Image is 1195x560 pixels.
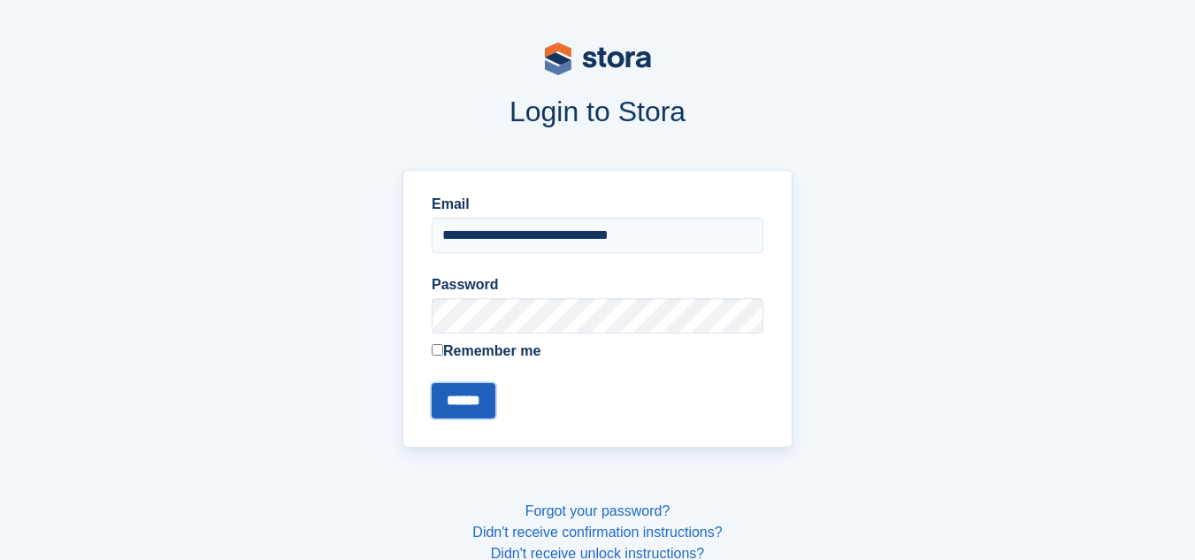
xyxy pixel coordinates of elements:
[472,525,722,540] a: Didn't receive confirmation instructions?
[432,274,763,295] label: Password
[432,341,763,362] label: Remember me
[432,344,443,356] input: Remember me
[115,96,1081,127] h1: Login to Stora
[545,42,651,75] img: stora-logo-53a41332b3708ae10de48c4981b4e9114cc0af31d8433b30ea865607fb682f29.svg
[432,194,763,215] label: Email
[525,503,670,518] a: Forgot your password?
